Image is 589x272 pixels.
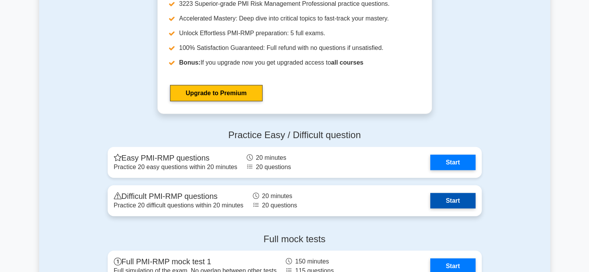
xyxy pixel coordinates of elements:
[108,234,482,245] h4: Full mock tests
[108,130,482,141] h4: Practice Easy / Difficult question
[430,155,475,170] a: Start
[170,85,263,101] a: Upgrade to Premium
[430,193,475,209] a: Start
